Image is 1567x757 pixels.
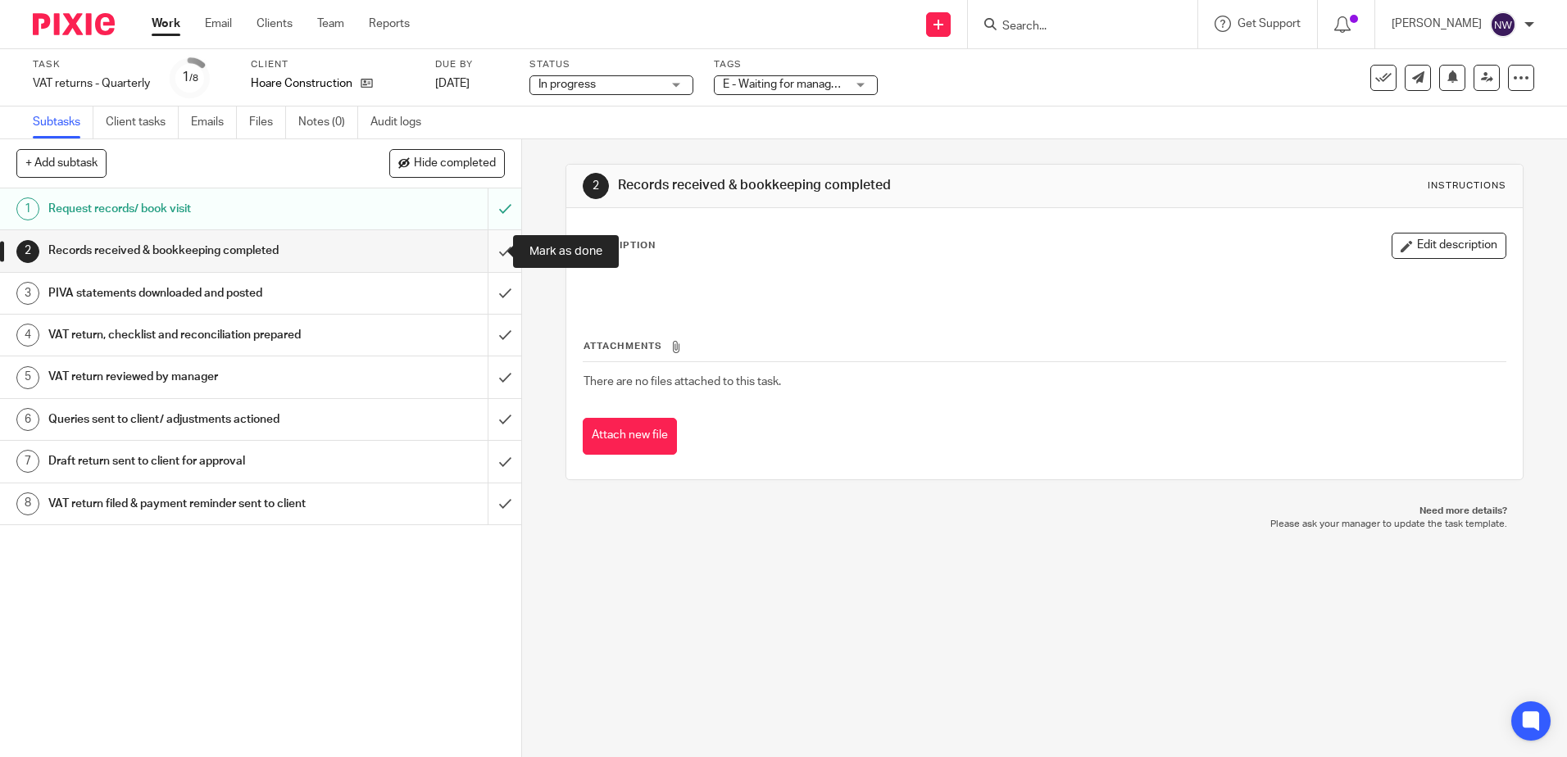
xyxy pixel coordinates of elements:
label: Client [251,58,415,71]
div: 5 [16,366,39,389]
h1: Records received & bookkeeping completed [618,177,1079,194]
div: 6 [16,408,39,431]
button: Hide completed [389,149,505,177]
a: Clients [257,16,293,32]
a: Team [317,16,344,32]
label: Status [529,58,693,71]
p: Hoare Construction [251,75,352,92]
h1: Records received & bookkeeping completed [48,238,330,263]
a: Files [249,107,286,138]
a: Work [152,16,180,32]
button: Edit description [1392,233,1506,259]
label: Due by [435,58,509,71]
p: [PERSON_NAME] [1392,16,1482,32]
img: Pixie [33,13,115,35]
div: 2 [583,173,609,199]
label: Task [33,58,150,71]
div: 8 [16,492,39,515]
div: 2 [16,240,39,263]
div: VAT returns - Quarterly [33,75,150,92]
h1: Queries sent to client/ adjustments actioned [48,407,330,432]
span: In progress [538,79,596,90]
a: Audit logs [370,107,434,138]
h1: VAT return filed & payment reminder sent to client [48,492,330,516]
button: Attach new file [583,418,677,455]
p: Need more details? [582,505,1506,518]
div: 4 [16,324,39,347]
span: [DATE] [435,78,470,89]
div: 7 [16,450,39,473]
p: Please ask your manager to update the task template. [582,518,1506,531]
p: Description [583,239,656,252]
img: svg%3E [1490,11,1516,38]
h1: Request records/ book visit [48,197,330,221]
a: Subtasks [33,107,93,138]
h1: Draft return sent to client for approval [48,449,330,474]
span: There are no files attached to this task. [584,376,781,388]
h1: PIVA statements downloaded and posted [48,281,330,306]
a: Emails [191,107,237,138]
div: 3 [16,282,39,305]
a: Client tasks [106,107,179,138]
input: Search [1001,20,1148,34]
button: + Add subtask [16,149,107,177]
label: Tags [714,58,878,71]
a: Notes (0) [298,107,358,138]
span: Attachments [584,342,662,351]
h1: VAT return reviewed by manager [48,365,330,389]
small: /8 [189,74,198,83]
h1: VAT return, checklist and reconciliation prepared [48,323,330,347]
span: Hide completed [414,157,496,170]
a: Email [205,16,232,32]
div: Instructions [1428,179,1506,193]
span: E - Waiting for manager review/approval [723,79,924,90]
div: 1 [182,68,198,87]
a: Reports [369,16,410,32]
div: 1 [16,197,39,220]
span: Get Support [1238,18,1301,29]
